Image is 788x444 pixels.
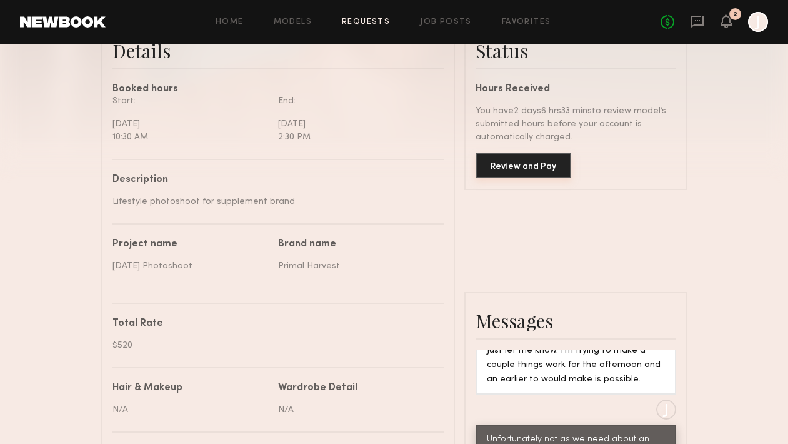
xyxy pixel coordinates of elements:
[476,153,571,178] button: Review and Pay
[112,260,269,273] div: [DATE] Photoshoot
[278,383,357,393] div: Wardrobe Detail
[278,240,434,250] div: Brand name
[112,38,444,63] div: Details
[278,94,434,108] div: End:
[112,175,434,185] div: Description
[112,118,269,131] div: [DATE]
[216,18,244,26] a: Home
[278,118,434,131] div: [DATE]
[112,240,269,250] div: Project name
[476,38,676,63] div: Status
[420,18,472,26] a: Job Posts
[502,18,551,26] a: Favorites
[112,403,269,416] div: N/A
[112,339,434,352] div: $520
[278,131,434,144] div: 2:30 PM
[278,260,434,273] div: Primal Harvest
[112,383,182,393] div: Hair & Makeup
[112,94,269,108] div: Start:
[748,12,768,32] a: J
[112,319,434,329] div: Total Rate
[112,195,434,208] div: Lifestyle photoshoot for supplement brand
[476,84,676,94] div: Hours Received
[487,315,665,387] div: is there any way we could do the earlier hours you mentioned originally for this? Just let me kno...
[476,308,676,333] div: Messages
[112,84,444,94] div: Booked hours
[733,11,737,18] div: 2
[278,403,434,416] div: N/A
[342,18,390,26] a: Requests
[274,18,312,26] a: Models
[112,131,269,144] div: 10:30 AM
[476,104,676,144] div: You have 2 days 6 hrs 33 mins to review model’s submitted hours before your account is automatica...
